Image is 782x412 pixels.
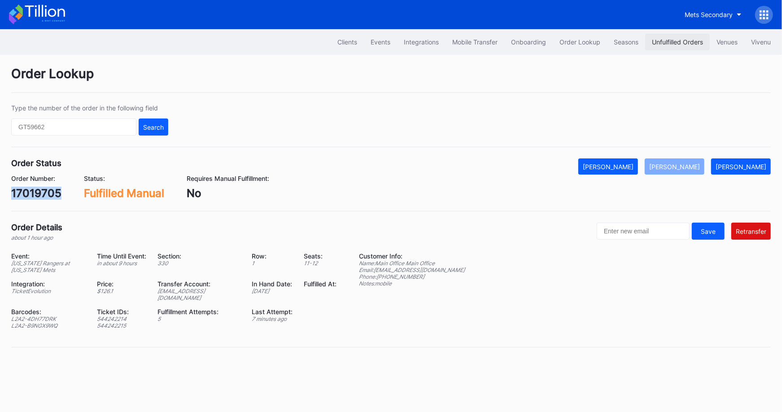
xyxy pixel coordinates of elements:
[716,38,738,46] div: Venues
[711,158,771,175] button: [PERSON_NAME]
[359,267,465,273] div: Email: [EMAIL_ADDRESS][DOMAIN_NAME]
[701,228,716,235] div: Save
[607,34,645,50] button: Seasons
[143,123,164,131] div: Search
[446,34,504,50] button: Mobile Transfer
[11,118,136,136] input: GT59662
[736,228,766,235] div: Retransfer
[84,187,164,200] div: Fulfilled Manual
[452,38,498,46] div: Mobile Transfer
[583,163,633,171] div: [PERSON_NAME]
[649,163,700,171] div: [PERSON_NAME]
[744,34,778,50] button: Vivenu
[11,316,86,322] div: L2A2-4DH77DRK
[11,252,86,260] div: Event:
[97,288,147,294] div: $ 126.1
[158,260,241,267] div: 330
[187,175,269,182] div: Requires Manual Fulfillment:
[678,6,748,23] button: Mets Secondary
[252,316,293,322] div: 7 minutes ago
[11,104,168,112] div: Type the number of the order in the following field
[692,223,725,240] button: Save
[187,187,269,200] div: No
[397,34,446,50] button: Integrations
[559,38,600,46] div: Order Lookup
[97,252,147,260] div: Time Until Event:
[11,187,61,200] div: 17019705
[751,38,771,46] div: Vivenu
[11,308,86,316] div: Barcodes:
[710,34,744,50] button: Venues
[97,280,147,288] div: Price:
[731,223,771,240] button: Retransfer
[359,260,465,267] div: Name: Main Office Main Office
[364,34,397,50] button: Events
[97,316,147,322] div: 544242214
[511,38,546,46] div: Onboarding
[597,223,690,240] input: Enter new email
[158,252,241,260] div: Section:
[252,252,293,260] div: Row:
[11,288,86,294] div: TicketEvolution
[337,38,357,46] div: Clients
[158,316,241,322] div: 5
[685,11,733,18] div: Mets Secondary
[614,38,638,46] div: Seasons
[304,260,336,267] div: 11 - 12
[652,38,703,46] div: Unfulfilled Orders
[252,308,293,316] div: Last Attempt:
[158,280,241,288] div: Transfer Account:
[553,34,607,50] button: Order Lookup
[11,66,771,93] div: Order Lookup
[359,273,465,280] div: Phone: [PHONE_NUMBER]
[252,260,293,267] div: 1
[11,158,61,168] div: Order Status
[304,252,336,260] div: Seats:
[578,158,638,175] button: [PERSON_NAME]
[716,163,766,171] div: [PERSON_NAME]
[84,175,164,182] div: Status:
[11,260,86,273] div: [US_STATE] Rangers at [US_STATE] Mets
[11,175,61,182] div: Order Number:
[252,280,293,288] div: In Hand Date:
[359,252,465,260] div: Customer Info:
[97,322,147,329] div: 544242215
[645,34,710,50] button: Unfulfilled Orders
[97,308,147,316] div: Ticket IDs:
[304,280,336,288] div: Fulfilled At:
[252,288,293,294] div: [DATE]
[645,158,704,175] button: [PERSON_NAME]
[331,34,364,50] button: Clients
[504,34,553,50] button: Onboarding
[158,308,241,316] div: Fulfillment Attempts:
[371,38,390,46] div: Events
[11,223,62,232] div: Order Details
[11,234,62,241] div: about 1 hour ago
[158,288,241,301] div: [EMAIL_ADDRESS][DOMAIN_NAME]
[11,322,86,329] div: L2A2-B9NGX9WQ
[139,118,168,136] button: Search
[404,38,439,46] div: Integrations
[359,280,465,287] div: Notes: mobile
[11,280,86,288] div: Integration:
[97,260,147,267] div: in about 9 hours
